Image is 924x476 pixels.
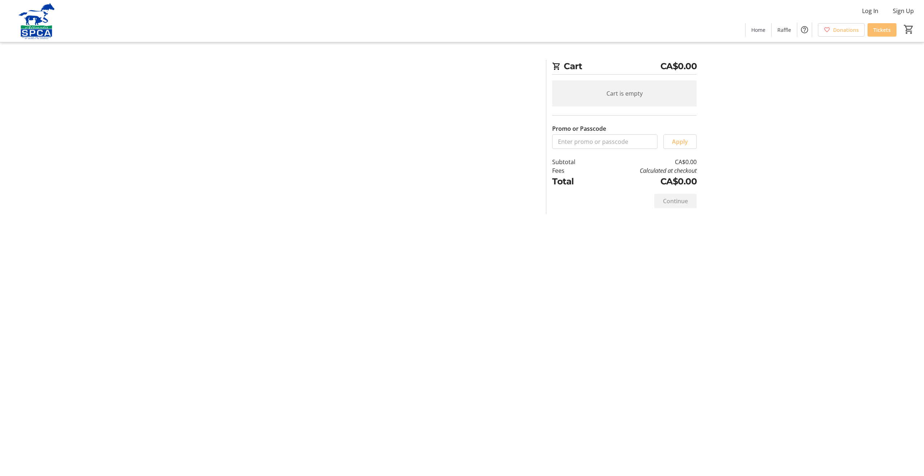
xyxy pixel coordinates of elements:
[660,60,697,73] span: CA$0.00
[4,3,69,39] img: Alberta SPCA's Logo
[751,26,765,34] span: Home
[663,134,697,149] button: Apply
[868,23,896,37] a: Tickets
[745,23,771,37] a: Home
[552,166,594,175] td: Fees
[777,26,791,34] span: Raffle
[552,80,697,107] div: Cart is empty
[552,134,658,149] input: Enter promo or passcode
[672,137,688,146] span: Apply
[873,26,891,34] span: Tickets
[833,26,859,34] span: Donations
[862,7,878,15] span: Log In
[594,166,697,175] td: Calculated at checkout
[552,175,594,188] td: Total
[902,23,915,36] button: Cart
[552,124,606,133] label: Promo or Passcode
[552,60,697,75] h2: Cart
[818,23,865,37] a: Donations
[797,22,812,37] button: Help
[772,23,797,37] a: Raffle
[887,5,920,17] button: Sign Up
[594,175,697,188] td: CA$0.00
[893,7,914,15] span: Sign Up
[552,158,594,166] td: Subtotal
[856,5,884,17] button: Log In
[594,158,697,166] td: CA$0.00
